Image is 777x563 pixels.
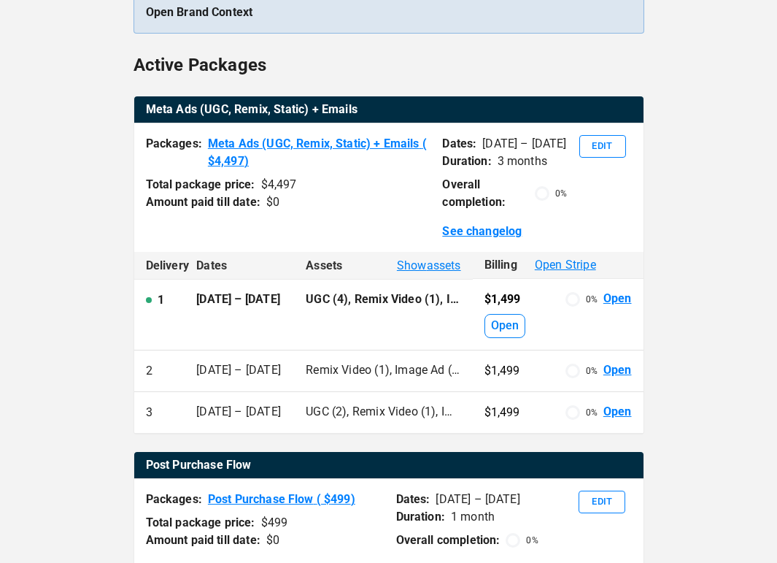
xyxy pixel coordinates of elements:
[579,491,625,513] button: Edit
[603,404,632,421] a: Open
[266,532,279,549] div: $ 0
[473,252,643,279] th: Billing
[208,135,431,170] a: Meta Ads (UGC, Remix, Static) + Emails ( $4,497)
[146,176,255,194] p: Total package price:
[146,491,202,508] p: Packages:
[586,293,598,306] p: 0 %
[134,96,643,123] table: active packages table
[185,252,294,279] th: Dates
[134,452,643,479] th: Post Purchase Flow
[442,223,522,240] a: See changelog
[555,187,567,200] p: 0 %
[261,176,297,194] div: $ 4,497
[266,194,279,211] div: $ 0
[134,252,185,279] th: Delivery
[396,532,500,549] p: Overall completion:
[579,135,626,158] button: Edit
[603,291,632,307] a: Open
[396,508,445,526] p: Duration:
[396,491,430,508] p: Dates:
[442,153,491,170] p: Duration:
[436,491,519,508] p: [DATE] – [DATE]
[261,514,288,532] div: $ 499
[146,532,260,549] p: Amount paid till date:
[306,257,460,275] div: Assets
[451,508,495,526] p: 1 month
[535,256,596,274] span: Open Stripe
[484,362,520,380] p: $1,499
[586,364,598,378] p: 0 %
[491,318,519,334] span: Open
[526,534,538,547] p: 0 %
[442,176,529,211] p: Overall completion:
[146,5,253,19] a: Open Brand Context
[484,404,520,421] p: $1,499
[146,514,255,532] p: Total package price:
[185,351,294,392] td: [DATE] – [DATE]
[306,291,460,308] p: UGC (4), Remix Video (1), Image Ad (2), Email Newsletter (2), Email setup (2), Ad setup (4), Ad c...
[134,452,643,479] table: active packages table
[158,291,164,309] p: 1
[442,135,476,153] p: Dates:
[484,291,526,308] p: $1,499
[185,279,294,350] td: [DATE] – [DATE]
[306,362,460,379] p: Remix Video (1), Image Ad (2), Email Newsletter (2), Email setup (2), Ad setup (5), Ad campaign o...
[482,135,566,153] p: [DATE] – [DATE]
[134,96,643,123] th: Meta Ads (UGC, Remix, Static) + Emails
[134,51,267,79] h6: Active Packages
[306,404,460,421] p: UGC (2), Remix Video (1), Image Ad (2), Email Newsletter (2), Email setup (2), Ad setup (6), Ad c...
[498,153,547,170] p: 3 months
[185,392,294,434] td: [DATE] – [DATE]
[146,404,152,421] p: 3
[146,362,152,380] p: 2
[146,194,260,211] p: Amount paid till date:
[586,406,598,419] p: 0 %
[603,362,632,379] a: Open
[146,135,202,170] p: Packages:
[208,491,355,508] a: Post Purchase Flow ( $499)
[397,257,461,275] span: Show assets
